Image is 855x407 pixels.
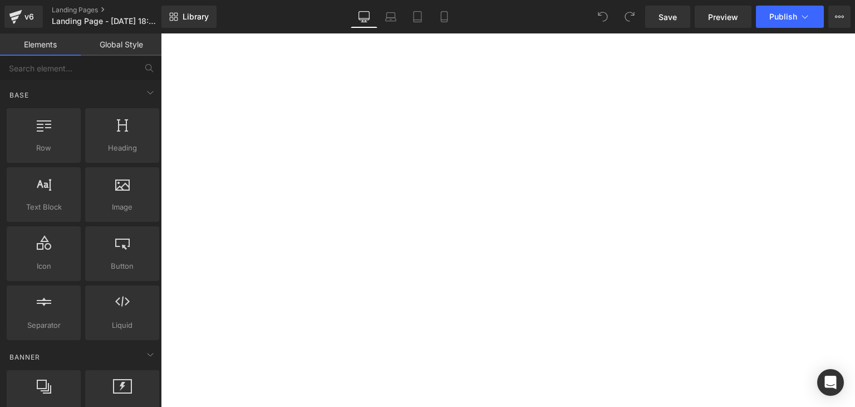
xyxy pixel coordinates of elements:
[89,201,156,213] span: Image
[592,6,614,28] button: Undo
[81,33,161,56] a: Global Style
[351,6,377,28] a: Desktop
[695,6,751,28] a: Preview
[817,369,844,396] div: Open Intercom Messenger
[8,352,41,362] span: Banner
[89,142,156,154] span: Heading
[52,17,159,26] span: Landing Page - [DATE] 18:42:01
[10,260,77,272] span: Icon
[8,90,30,100] span: Base
[404,6,431,28] a: Tablet
[10,142,77,154] span: Row
[10,201,77,213] span: Text Block
[659,11,677,23] span: Save
[89,319,156,331] span: Liquid
[161,6,217,28] a: New Library
[708,11,738,23] span: Preview
[618,6,641,28] button: Redo
[89,260,156,272] span: Button
[22,9,36,24] div: v6
[431,6,458,28] a: Mobile
[4,6,43,28] a: v6
[10,319,77,331] span: Separator
[52,6,180,14] a: Landing Pages
[183,12,209,22] span: Library
[756,6,824,28] button: Publish
[769,12,797,21] span: Publish
[828,6,851,28] button: More
[377,6,404,28] a: Laptop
